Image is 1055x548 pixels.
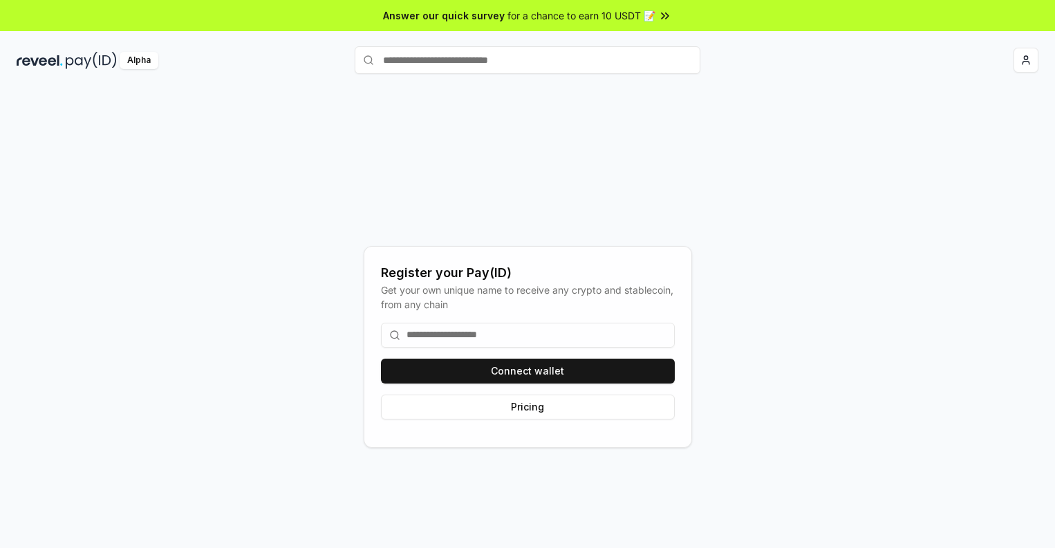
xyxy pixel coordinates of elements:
div: Get your own unique name to receive any crypto and stablecoin, from any chain [381,283,675,312]
img: reveel_dark [17,52,63,69]
span: for a chance to earn 10 USDT 📝 [507,8,655,23]
span: Answer our quick survey [383,8,505,23]
img: pay_id [66,52,117,69]
div: Register your Pay(ID) [381,263,675,283]
div: Alpha [120,52,158,69]
button: Pricing [381,395,675,419]
button: Connect wallet [381,359,675,384]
